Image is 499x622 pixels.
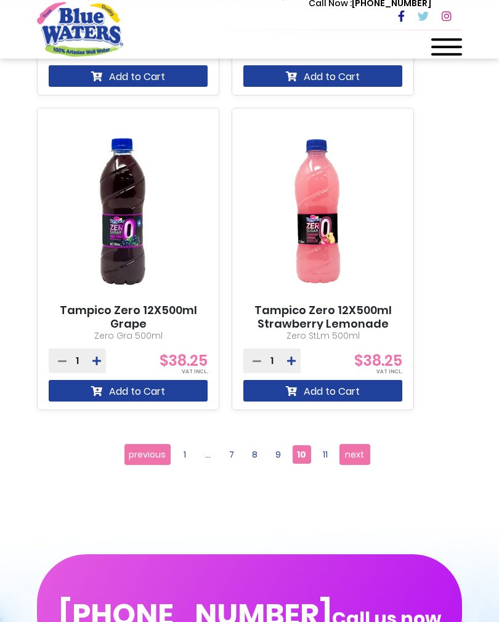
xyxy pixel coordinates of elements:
[124,444,171,465] a: previous
[49,304,208,330] a: Tampico Zero 12X500ml Grape
[243,65,402,87] button: Add to Cart
[176,445,194,464] a: 1
[49,380,208,402] button: Add to Cart
[49,65,208,87] button: Add to Cart
[49,329,208,342] p: Zero Gra 500ml
[243,304,402,330] a: Tampico Zero 12X500ml Strawberry Lemonade
[246,445,264,464] a: 8
[37,2,123,56] a: store logo
[269,445,288,464] a: 9
[332,615,441,622] span: Call us now
[243,329,402,342] p: Zero StLm 500ml
[293,445,311,464] span: 10
[243,380,402,402] button: Add to Cart
[199,445,217,464] a: ...
[160,350,208,371] span: $38.25
[222,445,241,464] a: 7
[345,445,364,464] span: next
[339,444,370,465] a: next
[49,119,197,304] img: Tampico Zero 12X500ml Grape
[354,350,402,371] span: $38.25
[243,119,391,304] img: Tampico Zero 12X500ml Strawberry Lemonade
[129,445,166,464] span: previous
[316,445,335,464] a: 11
